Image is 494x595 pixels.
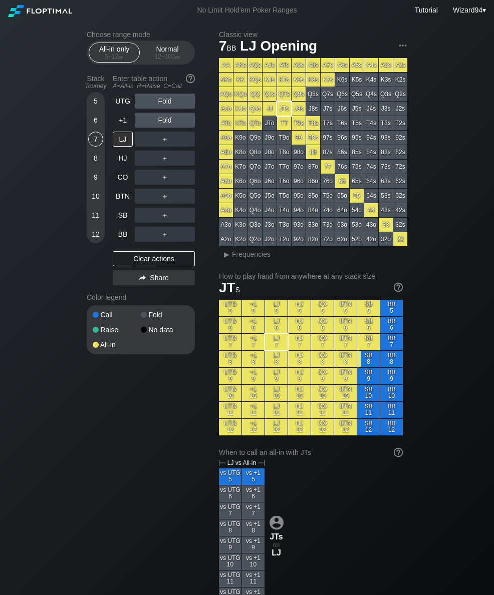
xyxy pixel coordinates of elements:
div: SB 9 [357,368,380,384]
img: ellipsis.fd386fe8.svg [397,40,408,51]
div: Fold [135,94,195,109]
div: JTs [277,102,291,116]
div: Q7o [248,160,262,174]
div: HJ 8 [288,351,311,367]
div: BTN 5 [334,300,357,316]
div: K4o [233,203,248,217]
div: HJ 6 [288,317,311,333]
div: T4s [364,116,378,130]
div: A2o [219,232,233,246]
a: Tutorial [415,6,438,14]
div: 97o [292,160,306,174]
div: CO [113,170,133,185]
div: J9s [292,102,306,116]
div: A8o [219,145,233,159]
div: K9o [233,131,248,145]
div: BTN 12 [334,419,357,435]
div: 82s [393,145,407,159]
div: 95s [350,131,364,145]
div: A4o [219,203,233,217]
div: J4s [364,102,378,116]
div: K5s [350,73,364,87]
div: J6s [335,102,349,116]
div: AA [219,58,233,72]
div: Q2s [393,87,407,101]
div: K3s [379,73,393,87]
div: HJ 11 [288,402,311,418]
div: 22 [393,232,407,246]
div: 96o [292,174,306,188]
div: AQo [219,87,233,101]
div: SB [113,208,133,223]
h2: How to play hand from anywhere at any stack size [219,272,403,280]
div: CO 6 [311,317,334,333]
div: A2s [393,58,407,72]
div: K5o [233,189,248,203]
div: 53s [379,189,393,203]
div: T9s [292,116,306,130]
div: +1 5 [242,300,265,316]
div: 86s [335,145,349,159]
div: T5s [350,116,364,130]
div: 93s [379,131,393,145]
div: Q9s [292,87,306,101]
div: No Limit Hold’em Poker Ranges [182,6,312,17]
div: J7s [321,102,335,116]
div: Fold [141,311,189,318]
div: ＋ [135,208,195,223]
div: 9 [88,170,103,185]
div: QTs [277,87,291,101]
div: Q4s [364,87,378,101]
div: 72o [321,232,335,246]
div: CO 5 [311,300,334,316]
div: UTG 6 [219,317,241,333]
span: bb [175,53,180,60]
div: 98s [306,131,320,145]
div: UTG 11 [219,402,241,418]
div: CO 9 [311,368,334,384]
div: BB 7 [380,334,403,350]
div: 93o [292,218,306,232]
div: 72s [393,160,407,174]
div: 88 [306,145,320,159]
div: +1 10 [242,385,265,401]
span: JT [219,280,240,295]
div: J2o [263,232,277,246]
div: 5 – 12 [93,53,135,60]
div: A7s [321,58,335,72]
div: +1 11 [242,402,265,418]
div: SB 11 [357,402,380,418]
div: A9s [292,58,306,72]
div: Share [113,270,195,285]
div: A4s [364,58,378,72]
div: When to call an all-in with JTs [219,448,403,456]
div: 62o [335,232,349,246]
div: K2s [393,73,407,87]
div: 73s [379,160,393,174]
div: LJ [113,132,133,147]
div: All-in [93,341,141,348]
div: A3o [219,218,233,232]
div: Q8s [306,87,320,101]
div: 6 [88,113,103,128]
div: SB 5 [357,300,380,316]
div: AQs [248,58,262,72]
div: Q2o [248,232,262,246]
div: 84s [364,145,378,159]
div: T4o [277,203,291,217]
div: K8s [306,73,320,87]
h2: Classic view [219,31,407,39]
div: 73o [321,218,335,232]
div: 53o [350,218,364,232]
div: 75s [350,160,364,174]
div: T3o [277,218,291,232]
div: UTG 5 [219,300,241,316]
div: 83o [306,218,320,232]
div: KQs [248,73,262,87]
div: All-in only [91,43,137,62]
div: AKo [219,73,233,87]
div: J2s [393,102,407,116]
div: +1 9 [242,368,265,384]
div: 11 [88,208,103,223]
div: LJ 8 [265,351,288,367]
